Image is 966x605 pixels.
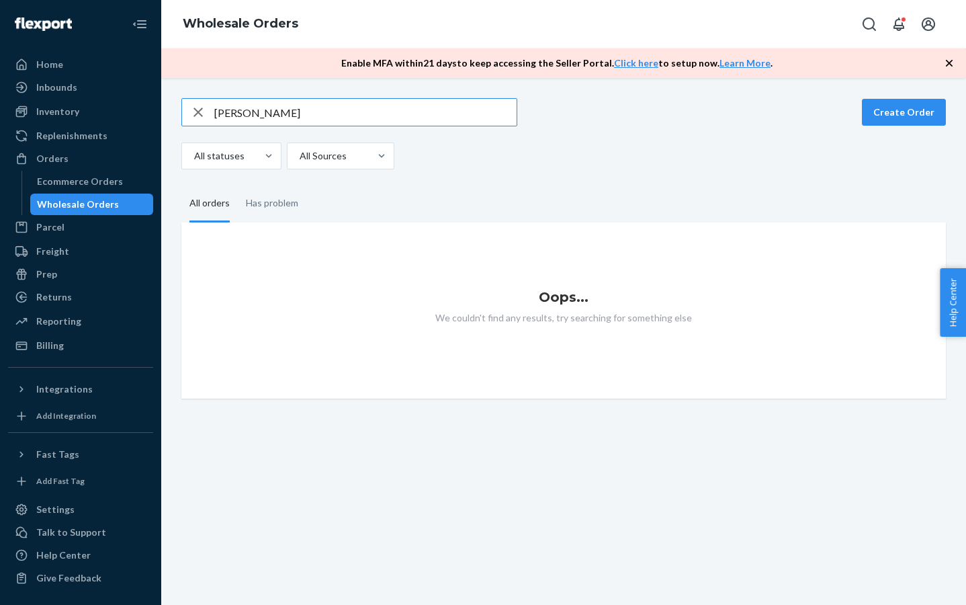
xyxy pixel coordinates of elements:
p: We couldn't find any results, try searching for something else [181,311,946,325]
div: Add Integration [36,410,96,421]
div: Help Center [36,549,91,562]
ol: breadcrumbs [172,5,309,44]
div: Settings [36,503,75,516]
button: Close Navigation [126,11,153,38]
a: Home [8,54,153,75]
div: Prep [36,268,57,281]
button: Open Search Box [856,11,883,38]
a: Wholesale Orders [183,16,298,31]
input: All Sources [298,149,300,163]
div: Reporting [36,315,81,328]
a: Inbounds [8,77,153,98]
a: Learn More [719,57,771,69]
a: Add Fast Tag [8,471,153,492]
a: Orders [8,148,153,169]
div: Has problem [246,186,298,220]
button: Open notifications [885,11,912,38]
div: All orders [189,186,230,223]
div: Add Fast Tag [36,475,85,487]
a: Help Center [8,544,153,566]
div: Freight [36,245,69,258]
button: Integrations [8,378,153,400]
a: Click here [614,57,658,69]
a: Settings [8,499,153,520]
a: Parcel [8,216,153,238]
a: Prep [8,264,153,285]
div: Wholesale Orders [37,198,119,211]
h1: Oops... [181,290,946,305]
p: Enable MFA within 21 days to keep accessing the Seller Portal. to setup now. . [341,56,773,70]
a: Ecommerce Orders [30,171,154,192]
a: Wholesale Orders [30,194,154,215]
div: Fast Tags [36,448,79,461]
div: Orders [36,152,69,165]
div: Give Feedback [36,571,101,585]
div: Inbounds [36,81,77,94]
a: Replenishments [8,125,153,147]
a: Reporting [8,311,153,332]
div: Home [36,58,63,71]
button: Create Order [862,99,946,126]
button: Talk to Support [8,522,153,543]
button: Give Feedback [8,567,153,589]
div: Ecommerce Orders [37,175,123,188]
a: Inventory [8,101,153,122]
div: Replenishments [36,129,107,143]
input: Search orders [214,99,517,126]
button: Help Center [940,268,966,337]
a: Returns [8,286,153,308]
img: Flexport logo [15,17,72,31]
div: Returns [36,290,72,304]
button: Open account menu [915,11,942,38]
div: Talk to Support [36,526,106,539]
div: Billing [36,339,64,352]
button: Fast Tags [8,444,153,465]
a: Freight [8,241,153,262]
a: Add Integration [8,405,153,427]
div: Inventory [36,105,79,118]
iframe: Opens a widget where you can chat to one of our agents [879,565,953,598]
input: All statuses [193,149,194,163]
div: Integrations [36,382,93,396]
a: Billing [8,335,153,356]
div: Parcel [36,220,64,234]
